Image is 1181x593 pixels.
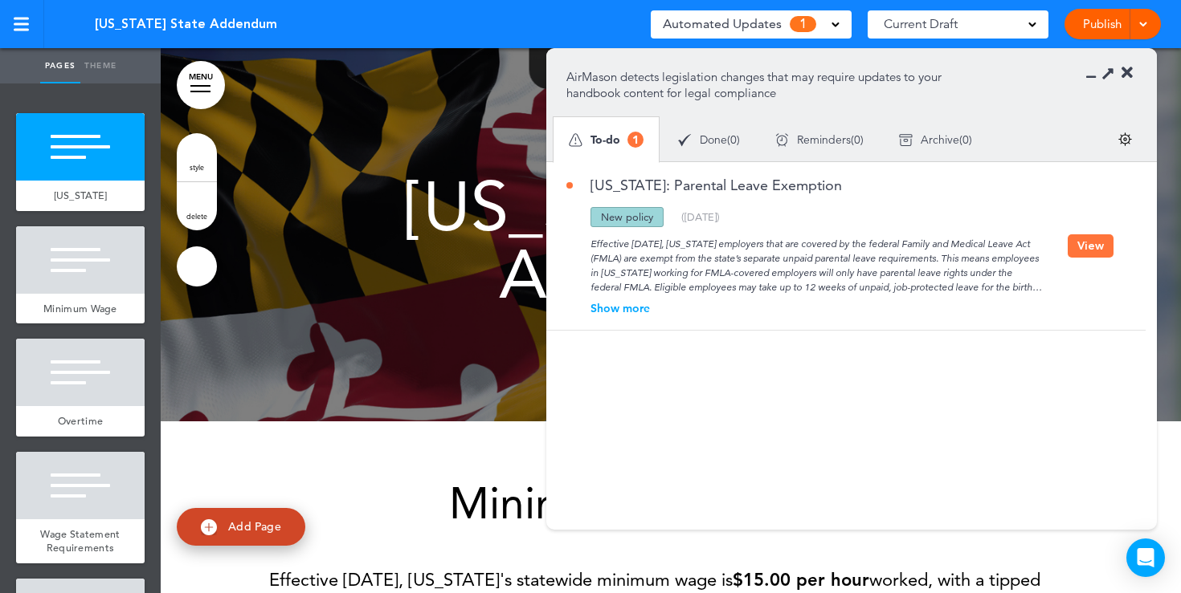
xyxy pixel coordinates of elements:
h1: Minimum Wage Policy [269,481,1073,526]
span: Archive [921,134,959,145]
a: Add Page [177,508,305,546]
span: [US_STATE] State Addendum [95,15,277,33]
button: View [1068,234,1114,258]
a: Overtime [16,406,145,437]
strong: $15.00 per hour [733,569,869,591]
span: [US_STATE] State Addendum [405,166,938,315]
span: 0 [962,134,969,145]
span: 1 [790,16,816,32]
div: ( ) [881,119,990,161]
div: Effective [DATE], [US_STATE] employers that are covered by the federal Family and Medical Leave A... [566,227,1068,294]
span: style [190,162,204,172]
span: 0 [730,134,737,145]
span: delete [186,211,207,221]
div: New policy [590,207,664,227]
a: Wage Statement Requirements [16,519,145,563]
div: Open Intercom Messenger [1126,538,1165,577]
a: [US_STATE] [16,181,145,211]
span: [US_STATE] [54,189,108,202]
span: 0 [854,134,860,145]
span: Minimum Wage [43,302,117,315]
a: style [177,133,217,181]
span: Overtime [58,414,103,428]
a: Minimum Wage [16,294,145,324]
a: delete [177,182,217,230]
a: [US_STATE]: Parental Leave Exemption [566,178,842,193]
div: Show more [566,303,1068,314]
div: ( ) [681,212,720,222]
img: apu_icons_archive.svg [899,133,913,147]
div: ( ) [758,119,881,161]
span: [DATE] [684,210,717,223]
a: Publish [1077,9,1127,39]
span: 1 [627,132,644,148]
img: apu_icons_remind.svg [775,133,789,147]
span: Reminders [797,134,851,145]
img: apu_icons_done.svg [678,133,692,147]
a: Pages [40,48,80,83]
p: AirMason detects legislation changes that may require updates to your handbook content for legal ... [566,69,966,101]
span: Done [700,134,727,145]
img: settings.svg [1118,132,1132,146]
span: Current Draft [884,13,958,35]
div: ( ) [660,119,758,161]
img: add.svg [201,519,217,535]
span: Automated Updates [663,13,782,35]
span: To-do [590,134,620,145]
span: Wage Statement Requirements [40,527,120,555]
a: Theme [80,48,121,83]
a: MENU [177,61,225,109]
span: Add Page [228,519,281,534]
img: apu_icons_todo.svg [569,133,582,147]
